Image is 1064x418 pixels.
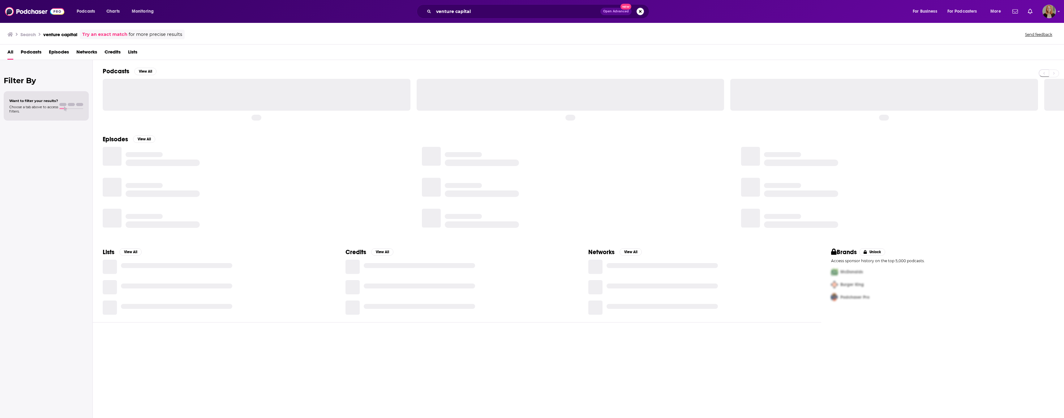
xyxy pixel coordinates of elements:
img: Podchaser - Follow, Share and Rate Podcasts [5,6,64,17]
button: open menu [943,6,986,16]
span: Podchaser Pro [840,295,869,300]
img: First Pro Logo [829,266,840,278]
span: For Podcasters [947,7,977,16]
a: Charts [102,6,123,16]
a: Lists [128,47,137,60]
a: Show notifications dropdown [1010,6,1020,17]
h3: Search [20,32,36,37]
h2: Networks [588,248,615,256]
a: Networks [76,47,97,60]
a: EpisodesView All [103,135,155,143]
a: ListsView All [103,248,142,256]
button: open menu [127,6,162,16]
span: Monitoring [132,7,154,16]
span: For Business [913,7,937,16]
span: Choose a tab above to access filters. [9,105,58,113]
button: View All [371,248,393,256]
span: McDonalds [840,269,863,275]
button: View All [133,135,155,143]
button: open menu [986,6,1009,16]
span: Charts [106,7,120,16]
img: Second Pro Logo [829,278,840,291]
button: Open AdvancedNew [600,8,632,15]
span: Want to filter your results? [9,99,58,103]
h2: Brands [831,248,857,256]
a: CreditsView All [345,248,393,256]
span: for more precise results [129,31,182,38]
span: More [990,7,1001,16]
span: Podcasts [77,7,95,16]
button: View All [134,68,157,75]
img: User Profile [1042,5,1056,18]
img: Third Pro Logo [829,291,840,304]
a: Try an exact match [82,31,127,38]
a: All [7,47,13,60]
span: Open Advanced [603,10,629,13]
button: open menu [72,6,103,16]
p: Access sponsor history on the top 5,000 podcasts. [831,258,1054,263]
button: Show profile menu [1042,5,1056,18]
button: View All [119,248,142,256]
h2: Podcasts [103,67,129,75]
a: Episodes [49,47,69,60]
span: New [620,4,632,10]
span: Burger King [840,282,864,287]
a: Show notifications dropdown [1025,6,1035,17]
h2: Filter By [4,76,89,85]
div: Search podcasts, credits, & more... [423,4,655,19]
h2: Lists [103,248,114,256]
button: Send feedback [1023,32,1054,37]
input: Search podcasts, credits, & more... [434,6,600,16]
button: open menu [908,6,945,16]
h2: Episodes [103,135,128,143]
button: Unlock [859,248,886,256]
a: Podcasts [21,47,41,60]
a: PodcastsView All [103,67,157,75]
button: View All [620,248,642,256]
h2: Credits [345,248,366,256]
a: NetworksView All [588,248,642,256]
h3: venture capital [43,32,77,37]
span: Logged in as emckenzie [1042,5,1056,18]
a: Credits [105,47,121,60]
